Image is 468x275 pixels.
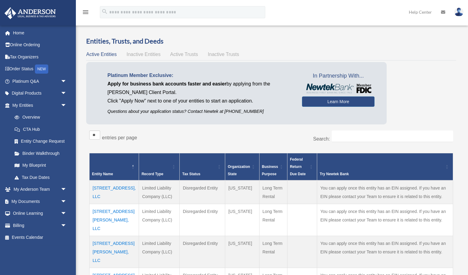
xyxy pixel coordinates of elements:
[302,71,375,81] span: In Partnership With...
[92,172,113,176] span: Entity Name
[4,195,76,207] a: My Documentsarrow_drop_down
[287,153,317,180] th: Federal Return Due Date: Activate to sort
[107,108,293,115] p: Questions about your application status? Contact Newtek at [PHONE_NUMBER]
[4,87,76,99] a: Digital Productsarrow_drop_down
[90,204,139,236] td: [STREET_ADDRESS][PERSON_NAME], LLC
[4,183,76,196] a: My Anderson Teamarrow_drop_down
[8,123,73,135] a: CTA Hub
[228,165,250,176] span: Organization State
[61,195,73,208] span: arrow_drop_down
[107,80,293,97] p: by applying from the [PERSON_NAME] Client Portal.
[317,204,453,236] td: You can apply once this entity has an EIN assigned. If you have an EIN please contact your Team t...
[8,147,73,159] a: Binder Walkthrough
[225,153,259,180] th: Organization State: Activate to sort
[107,81,226,86] span: Apply for business bank accounts faster and easier
[107,71,293,80] p: Platinum Member Exclusive:
[259,153,287,180] th: Business Purpose: Activate to sort
[259,204,287,236] td: Long Term Rental
[82,9,89,16] i: menu
[305,84,371,93] img: NewtekBankLogoSM.png
[454,8,463,16] img: User Pic
[3,7,58,19] img: Anderson Advisors Platinum Portal
[317,180,453,204] td: You can apply once this entity has an EIN assigned. If you have an EIN please contact your Team t...
[61,219,73,232] span: arrow_drop_down
[290,157,306,176] span: Federal Return Due Date
[86,52,117,57] span: Active Entities
[4,63,76,75] a: Order StatusNEW
[8,111,70,124] a: Overview
[320,170,444,178] div: Try Newtek Bank
[8,135,73,148] a: Entity Change Request
[86,37,456,46] h3: Entities, Trusts, and Deeds
[139,204,180,236] td: Limited Liability Company (LLC)
[4,75,76,87] a: Platinum Q&Aarrow_drop_down
[225,180,259,204] td: [US_STATE]
[4,39,76,51] a: Online Ordering
[302,96,375,107] a: Learn More
[259,180,287,204] td: Long Term Rental
[102,135,137,140] label: entries per page
[101,8,108,15] i: search
[225,204,259,236] td: [US_STATE]
[61,99,73,112] span: arrow_drop_down
[139,236,180,268] td: Limited Liability Company (LLC)
[139,180,180,204] td: Limited Liability Company (LLC)
[4,99,73,111] a: My Entitiesarrow_drop_down
[182,172,200,176] span: Tax Status
[313,136,330,141] label: Search:
[317,153,453,180] th: Try Newtek Bank : Activate to sort
[180,153,225,180] th: Tax Status: Activate to sort
[262,165,278,176] span: Business Purpose
[4,207,76,220] a: Online Learningarrow_drop_down
[208,52,239,57] span: Inactive Trusts
[180,204,225,236] td: Disregarded Entity
[90,180,139,204] td: [STREET_ADDRESS], LLC
[35,64,48,74] div: NEW
[139,153,180,180] th: Record Type: Activate to sort
[4,231,76,244] a: Events Calendar
[317,236,453,268] td: You can apply once this entity has an EIN assigned. If you have an EIN please contact your Team t...
[61,207,73,220] span: arrow_drop_down
[180,180,225,204] td: Disregarded Entity
[90,236,139,268] td: [STREET_ADDRESS][PERSON_NAME], LLC
[127,52,161,57] span: Inactive Entities
[61,75,73,88] span: arrow_drop_down
[8,171,73,183] a: Tax Due Dates
[180,236,225,268] td: Disregarded Entity
[4,51,76,63] a: Tax Organizers
[4,219,76,231] a: Billingarrow_drop_down
[225,236,259,268] td: [US_STATE]
[61,87,73,100] span: arrow_drop_down
[107,97,293,105] p: Click "Apply Now" next to one of your entities to start an application.
[61,183,73,196] span: arrow_drop_down
[8,159,73,172] a: My Blueprint
[82,11,89,16] a: menu
[259,236,287,268] td: Long Term Rental
[170,52,198,57] span: Active Trusts
[90,153,139,180] th: Entity Name: Activate to invert sorting
[4,27,76,39] a: Home
[141,172,163,176] span: Record Type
